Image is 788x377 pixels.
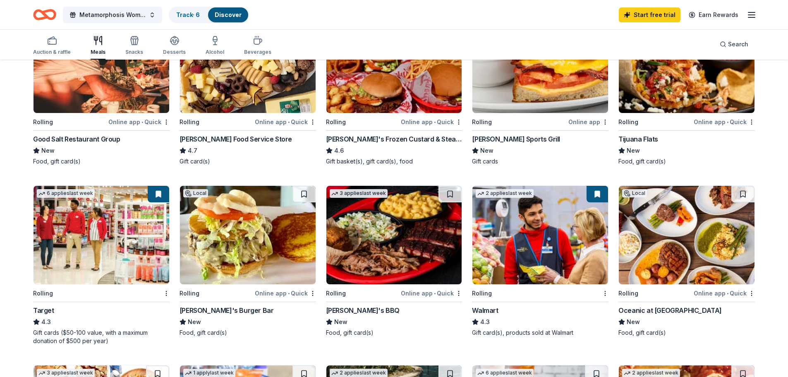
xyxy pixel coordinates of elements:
div: Rolling [472,288,492,298]
div: [PERSON_NAME]'s Frozen Custard & Steakburgers [326,134,462,144]
span: New [480,146,493,156]
div: Tijuana Flats [618,134,658,144]
button: Desserts [163,32,186,60]
span: • [727,290,728,297]
a: Image for Oceanic at Pompano BeachLocalRollingOnline app•QuickOceanic at [GEOGRAPHIC_DATA]NewFood... [618,185,755,337]
a: Image for Tijuana Flats1 applylast weekRollingOnline app•QuickTijuana FlatsNewFood, gift card(s) [618,14,755,166]
button: Search [713,36,755,53]
button: Meals [91,32,105,60]
span: 4.6 [334,146,344,156]
div: Gift card(s) [180,157,316,166]
a: Track· 6 [176,11,200,18]
button: Metamorphosis Women and children [63,7,162,23]
div: Rolling [326,288,346,298]
div: Rolling [33,288,53,298]
img: Image for Target [34,186,169,284]
button: Track· 6Discover [169,7,249,23]
div: Alcohol [206,49,224,55]
div: Online app Quick [694,288,755,298]
div: Meals [91,49,105,55]
div: Food, gift card(s) [180,329,316,337]
a: Start free trial [619,7,680,22]
span: 4.3 [41,317,51,327]
div: Rolling [618,288,638,298]
span: New [334,317,347,327]
span: New [41,146,55,156]
div: Snacks [125,49,143,55]
span: 4.3 [480,317,490,327]
a: Image for Sonny's BBQ3 applieslast weekRollingOnline app•Quick[PERSON_NAME]'s BBQNewFood, gift ca... [326,185,462,337]
div: Gift basket(s), gift card(s), food [326,157,462,166]
div: Online app Quick [694,117,755,127]
a: Image for Target6 applieslast weekRollingTarget4.3Gift cards ($50-100 value, with a maximum donat... [33,185,170,345]
div: Online app [568,117,608,127]
img: Image for Duffy's Sports Grill [472,14,608,113]
div: Rolling [33,117,53,127]
a: Image for Walmart2 applieslast weekRollingWalmart4.3Gift card(s), products sold at Walmart [472,185,608,337]
a: Home [33,5,56,24]
a: Image for Duffy's Sports Grill1 applylast weekLocalRollingOnline app[PERSON_NAME] Sports GrillNew... [472,14,608,166]
img: Image for Beth's Burger Bar [180,186,316,284]
div: [PERSON_NAME] Sports Grill [472,134,560,144]
span: • [434,119,436,125]
div: Local [183,189,208,197]
div: Rolling [180,288,199,298]
button: Beverages [244,32,271,60]
img: Image for Tijuana Flats [619,14,754,113]
span: • [434,290,436,297]
span: New [627,146,640,156]
span: 4.7 [188,146,197,156]
div: Online app Quick [255,288,316,298]
div: Online app Quick [401,117,462,127]
div: Walmart [472,305,498,315]
div: 6 applies last week [37,189,95,198]
span: • [141,119,143,125]
div: 3 applies last week [330,189,388,198]
img: Image for Walmart [472,186,608,284]
div: Gift cards [472,157,608,166]
div: Auction & raffle [33,49,71,55]
div: Rolling [326,117,346,127]
button: Auction & raffle [33,32,71,60]
div: Beverages [244,49,271,55]
img: Image for Freddy's Frozen Custard & Steakburgers [326,14,462,113]
div: [PERSON_NAME]'s BBQ [326,305,400,315]
img: Image for Gordon Food Service Store [180,14,316,113]
div: [PERSON_NAME]'s Burger Bar [180,305,274,315]
img: Image for Sonny's BBQ [326,186,462,284]
span: • [727,119,728,125]
div: Food, gift card(s) [33,157,170,166]
button: Snacks [125,32,143,60]
span: • [288,290,290,297]
div: Gift cards ($50-100 value, with a maximum donation of $500 per year) [33,329,170,345]
a: Discover [215,11,242,18]
div: Online app Quick [255,117,316,127]
span: • [288,119,290,125]
a: Earn Rewards [684,7,743,22]
a: Image for Freddy's Frozen Custard & Steakburgers4 applieslast weekRollingOnline app•Quick[PERSON_... [326,14,462,166]
img: Image for Oceanic at Pompano Beach [619,186,754,284]
div: Desserts [163,49,186,55]
span: New [627,317,640,327]
img: Image for Good Salt Restaurant Group [34,14,169,113]
a: Image for Beth's Burger BarLocalRollingOnline app•Quick[PERSON_NAME]'s Burger BarNewFood, gift ca... [180,185,316,337]
span: Search [728,39,748,49]
div: Local [622,189,647,197]
div: Online app Quick [108,117,170,127]
a: Image for Good Salt Restaurant GroupLocalRollingOnline app•QuickGood Salt Restaurant GroupNewFood... [33,14,170,166]
div: 2 applies last week [476,189,534,198]
div: [PERSON_NAME] Food Service Store [180,134,292,144]
div: Rolling [472,117,492,127]
span: Metamorphosis Women and children [79,10,146,20]
button: Alcohol [206,32,224,60]
div: Good Salt Restaurant Group [33,134,120,144]
div: Oceanic at [GEOGRAPHIC_DATA] [618,305,722,315]
div: Rolling [180,117,199,127]
div: Rolling [618,117,638,127]
div: Food, gift card(s) [326,329,462,337]
span: New [188,317,201,327]
div: Target [33,305,54,315]
div: Food, gift card(s) [618,157,755,166]
div: Gift card(s), products sold at Walmart [472,329,608,337]
a: Image for Gordon Food Service Store9 applieslast weekRollingOnline app•Quick[PERSON_NAME] Food Se... [180,14,316,166]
